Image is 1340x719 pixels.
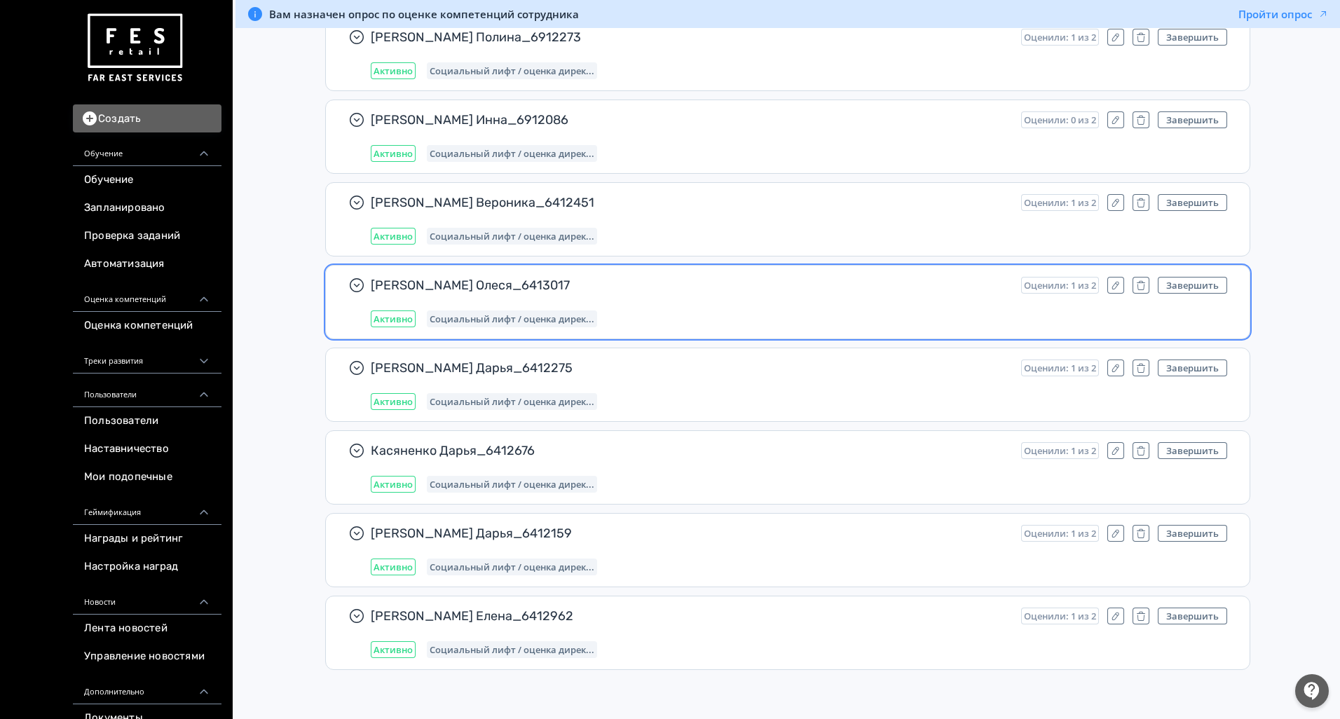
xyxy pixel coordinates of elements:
span: Активно [374,231,413,242]
span: Оценили: 0 из 2 [1024,114,1096,125]
a: Наставничество [73,435,221,463]
button: Завершить [1158,29,1227,46]
a: Оценка компетенций [73,312,221,340]
button: Пройти опрос [1238,7,1329,21]
div: Обучение [73,132,221,166]
span: Активно [374,561,413,573]
button: Завершить [1158,608,1227,624]
span: Активно [374,148,413,159]
span: Оценили: 1 из 2 [1024,362,1096,374]
div: Дополнительно [73,671,221,704]
span: Оценили: 1 из 2 [1024,610,1096,622]
span: Социальный лифт / оценка директора магазина [430,65,594,76]
span: [PERSON_NAME] Вероника_6412451 [371,194,1010,211]
span: Оценили: 1 из 2 [1024,528,1096,539]
span: Касяненко Дарья_6412676 [371,442,1010,459]
span: Социальный лифт / оценка директора магазина [430,148,594,159]
a: Настройка наград [73,553,221,581]
a: Награды и рейтинг [73,525,221,553]
span: [PERSON_NAME] Полина_6912273 [371,29,1010,46]
a: Мои подопечные [73,463,221,491]
span: Оценили: 1 из 2 [1024,445,1096,456]
span: [PERSON_NAME] Дарья_6412159 [371,525,1010,542]
span: Социальный лифт / оценка директора магазина [430,396,594,407]
span: Оценили: 1 из 2 [1024,280,1096,291]
div: Новости [73,581,221,615]
button: Завершить [1158,359,1227,376]
div: Треки развития [73,340,221,374]
img: https://files.teachbase.ru/system/account/57463/logo/medium-936fc5084dd2c598f50a98b9cbe0469a.png [84,8,185,88]
a: Обучение [73,166,221,194]
span: Социальный лифт / оценка директора магазина [430,313,594,324]
a: Запланировано [73,194,221,222]
a: Автоматизация [73,250,221,278]
a: Управление новостями [73,643,221,671]
span: Активно [374,396,413,407]
span: Активно [374,313,413,324]
button: Завершить [1158,525,1227,542]
span: [PERSON_NAME] Дарья_6412275 [371,359,1010,376]
span: Активно [374,65,413,76]
span: Социальный лифт / оценка директора магазина [430,561,594,573]
a: Пользователи [73,407,221,435]
div: Геймификация [73,491,221,525]
span: Вам назначен опрос по оценке компетенций сотрудника [269,7,579,21]
span: Оценили: 1 из 2 [1024,32,1096,43]
span: Социальный лифт / оценка директора магазина [430,231,594,242]
button: Создать [73,104,221,132]
button: Завершить [1158,194,1227,211]
button: Завершить [1158,277,1227,294]
button: Завершить [1158,442,1227,459]
span: Активно [374,479,413,490]
a: Проверка заданий [73,222,221,250]
button: Завершить [1158,111,1227,128]
a: Лента новостей [73,615,221,643]
div: Оценка компетенций [73,278,221,312]
span: Социальный лифт / оценка директора магазина [430,479,594,490]
span: [PERSON_NAME] Инна_6912086 [371,111,1010,128]
span: [PERSON_NAME] Олеся_6413017 [371,277,1010,294]
span: Активно [374,644,413,655]
span: Оценили: 1 из 2 [1024,197,1096,208]
span: [PERSON_NAME] Елена_6412962 [371,608,1010,624]
span: Социальный лифт / оценка директора магазина [430,644,594,655]
div: Пользователи [73,374,221,407]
